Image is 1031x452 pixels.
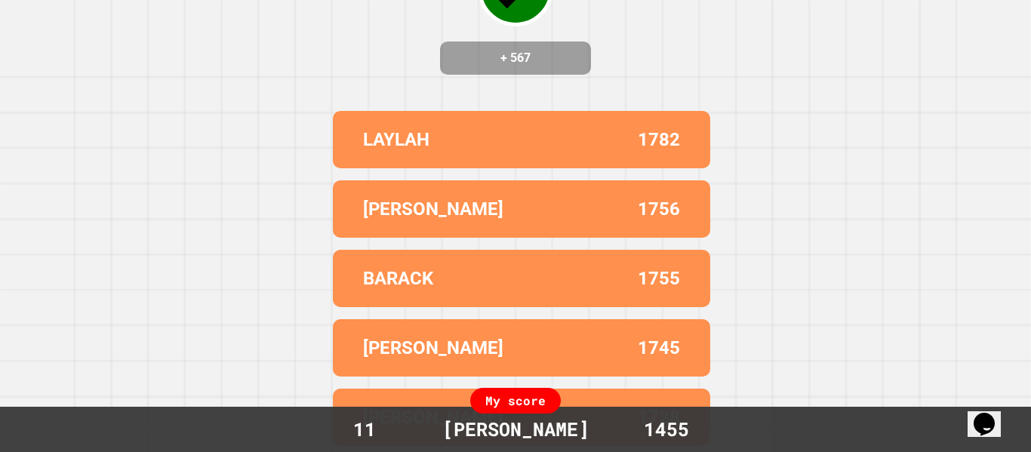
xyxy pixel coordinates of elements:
p: 1782 [638,126,680,153]
iframe: chat widget [968,392,1016,437]
p: 1728 [638,404,680,431]
div: 11 [308,415,421,444]
p: [PERSON_NAME] [363,195,503,223]
p: 1756 [638,195,680,223]
div: 1455 [610,415,723,444]
p: LAYLAH [363,126,429,153]
div: My score [470,388,561,414]
div: [PERSON_NAME] [427,415,605,444]
p: BARACK [363,265,433,292]
p: 1755 [638,265,680,292]
p: [PERSON_NAME] [363,404,503,431]
p: [PERSON_NAME] [363,334,503,361]
p: 1745 [638,334,680,361]
h4: + 567 [455,49,576,67]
